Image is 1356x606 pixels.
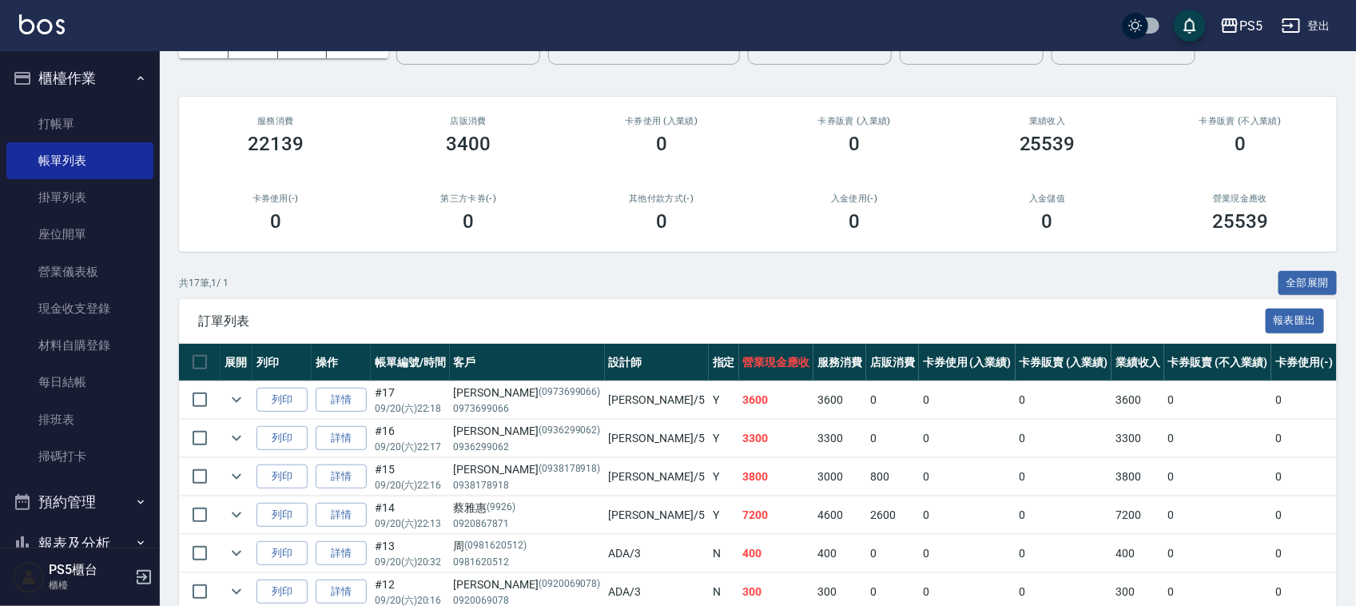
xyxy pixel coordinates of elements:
[1164,458,1271,496] td: 0
[225,388,249,412] button: expand row
[375,440,446,454] p: 09/20 (六) 22:17
[1271,420,1337,457] td: 0
[225,464,249,488] button: expand row
[1016,535,1112,572] td: 0
[1016,381,1112,419] td: 0
[454,500,601,516] div: 蔡雅惠
[1239,16,1263,36] div: PS5
[13,561,45,593] img: Person
[866,344,919,381] th: 店販消費
[256,464,308,489] button: 列印
[1164,420,1271,457] td: 0
[1111,381,1164,419] td: 3600
[371,381,450,419] td: #17
[1275,11,1337,41] button: 登出
[253,344,312,381] th: 列印
[1164,535,1271,572] td: 0
[454,440,601,454] p: 0936299062
[6,290,153,327] a: 現金收支登錄
[813,420,866,457] td: 3300
[605,344,709,381] th: 設計師
[813,381,866,419] td: 3600
[739,420,814,457] td: 3300
[446,133,491,155] h3: 3400
[866,420,919,457] td: 0
[1214,10,1269,42] button: PS5
[866,381,919,419] td: 0
[6,364,153,401] a: 每日結帳
[454,478,601,492] p: 0938178918
[454,538,601,555] div: 周
[539,385,601,401] p: (0973699066)
[1016,344,1112,381] th: 卡券販賣 (入業績)
[371,420,450,457] td: #16
[454,423,601,440] div: [PERSON_NAME]
[6,327,153,364] a: 材料自購登錄
[605,496,709,534] td: [PERSON_NAME] /5
[605,535,709,572] td: ADA /3
[375,478,446,492] p: 09/20 (六) 22:16
[1016,496,1112,534] td: 0
[849,133,860,155] h3: 0
[739,535,814,572] td: 400
[316,580,367,604] a: 詳情
[6,401,153,438] a: 排班表
[49,562,130,578] h5: PS5櫃台
[1016,420,1112,457] td: 0
[739,496,814,534] td: 7200
[371,535,450,572] td: #13
[1271,381,1337,419] td: 0
[487,500,516,516] p: (9926)
[919,496,1016,534] td: 0
[1271,344,1337,381] th: 卡券使用(-)
[1271,458,1337,496] td: 0
[454,385,601,401] div: [PERSON_NAME]
[919,344,1016,381] th: 卡券使用 (入業績)
[371,458,450,496] td: #15
[1111,535,1164,572] td: 400
[375,516,446,531] p: 09/20 (六) 22:13
[198,193,353,204] h2: 卡券使用(-)
[605,458,709,496] td: [PERSON_NAME] /5
[316,464,367,489] a: 詳情
[813,344,866,381] th: 服務消費
[1163,193,1318,204] h2: 營業現金應收
[179,276,229,290] p: 共 17 筆, 1 / 1
[777,193,932,204] h2: 入金使用(-)
[221,344,253,381] th: 展開
[605,381,709,419] td: [PERSON_NAME] /5
[1212,210,1268,233] h3: 25539
[6,438,153,475] a: 掃碼打卡
[454,555,601,569] p: 0981620512
[539,423,601,440] p: (0936299062)
[584,193,739,204] h2: 其他付款方式(-)
[919,381,1016,419] td: 0
[392,193,547,204] h2: 第三方卡券(-)
[6,481,153,523] button: 預約管理
[849,210,860,233] h3: 0
[256,541,308,566] button: 列印
[316,426,367,451] a: 詳情
[392,116,547,126] h2: 店販消費
[1235,133,1246,155] h3: 0
[465,538,527,555] p: (0981620512)
[316,388,367,413] a: 詳情
[1174,10,1206,42] button: save
[1020,133,1076,155] h3: 25539
[371,344,450,381] th: 帳單編號/時間
[1016,458,1112,496] td: 0
[709,496,739,534] td: Y
[256,580,308,604] button: 列印
[316,541,367,566] a: 詳情
[539,461,601,478] p: (0938178918)
[256,388,308,413] button: 列印
[1111,344,1164,381] th: 業績收入
[312,344,371,381] th: 操作
[709,458,739,496] td: Y
[813,496,866,534] td: 4600
[225,580,249,604] button: expand row
[6,58,153,99] button: 櫃檯作業
[970,116,1125,126] h2: 業績收入
[866,496,919,534] td: 2600
[970,193,1125,204] h2: 入金儲值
